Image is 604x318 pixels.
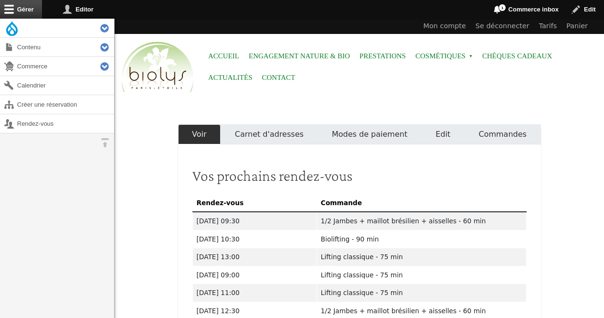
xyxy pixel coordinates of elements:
span: 1 [498,4,506,11]
a: Actualités [208,67,253,88]
time: [DATE] 09:30 [197,217,240,225]
td: 1/2 Jambes + maillot brésilien + aisselles - 60 min [317,212,526,230]
a: Modes de paiement [318,124,421,144]
th: Rendez-vous [192,194,317,212]
a: Panier [562,19,593,34]
a: Accueil [208,45,239,67]
h2: Vos prochains rendez-vous [192,166,527,185]
a: Voir [178,124,221,144]
time: [DATE] 10:30 [197,235,240,243]
a: Edit [422,124,465,144]
a: Prestations [360,45,406,67]
td: Lifting classique - 75 min [317,266,526,284]
button: Orientation horizontale [95,133,114,152]
time: [DATE] 12:30 [197,307,240,315]
a: Commandes [465,124,541,144]
a: Carnet d'adresses [221,124,318,144]
time: [DATE] 11:00 [197,289,240,296]
a: Mon compte [419,19,471,34]
span: » [469,55,473,58]
header: Entête du site [115,19,604,100]
span: Cosmétiques [415,45,473,67]
img: Accueil [119,40,196,95]
a: Contact [262,67,296,88]
time: [DATE] 13:00 [197,253,240,261]
a: Chèques cadeaux [482,45,552,67]
time: [DATE] 09:00 [197,271,240,279]
td: Lifting classique - 75 min [317,284,526,302]
a: Engagement Nature & Bio [249,45,350,67]
th: Commande [317,194,526,212]
a: Se déconnecter [471,19,534,34]
nav: Onglets [178,124,541,144]
td: Biolifting - 90 min [317,230,526,248]
td: Lifting classique - 75 min [317,248,526,266]
a: Tarifs [534,19,562,34]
